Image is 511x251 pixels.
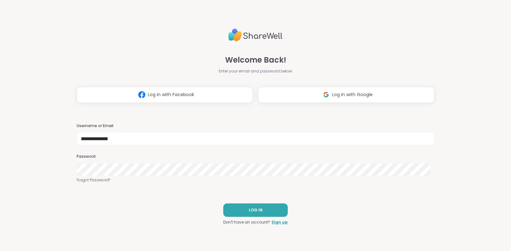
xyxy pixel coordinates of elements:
[223,219,270,225] span: Don't have an account?
[320,89,332,101] img: ShareWell Logomark
[77,177,434,183] a: Forgot Password?
[77,123,434,129] h3: Username or Email
[77,154,434,159] h3: Password
[136,89,148,101] img: ShareWell Logomark
[223,203,288,217] button: LOG IN
[148,91,194,98] span: Log in with Facebook
[258,87,434,103] button: Log in with Google
[225,54,286,66] span: Welcome Back!
[332,91,373,98] span: Log in with Google
[228,26,283,44] img: ShareWell Logo
[249,207,263,213] span: LOG IN
[77,87,253,103] button: Log in with Facebook
[219,68,292,74] span: Enter your email and password below
[271,219,288,225] a: Sign up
